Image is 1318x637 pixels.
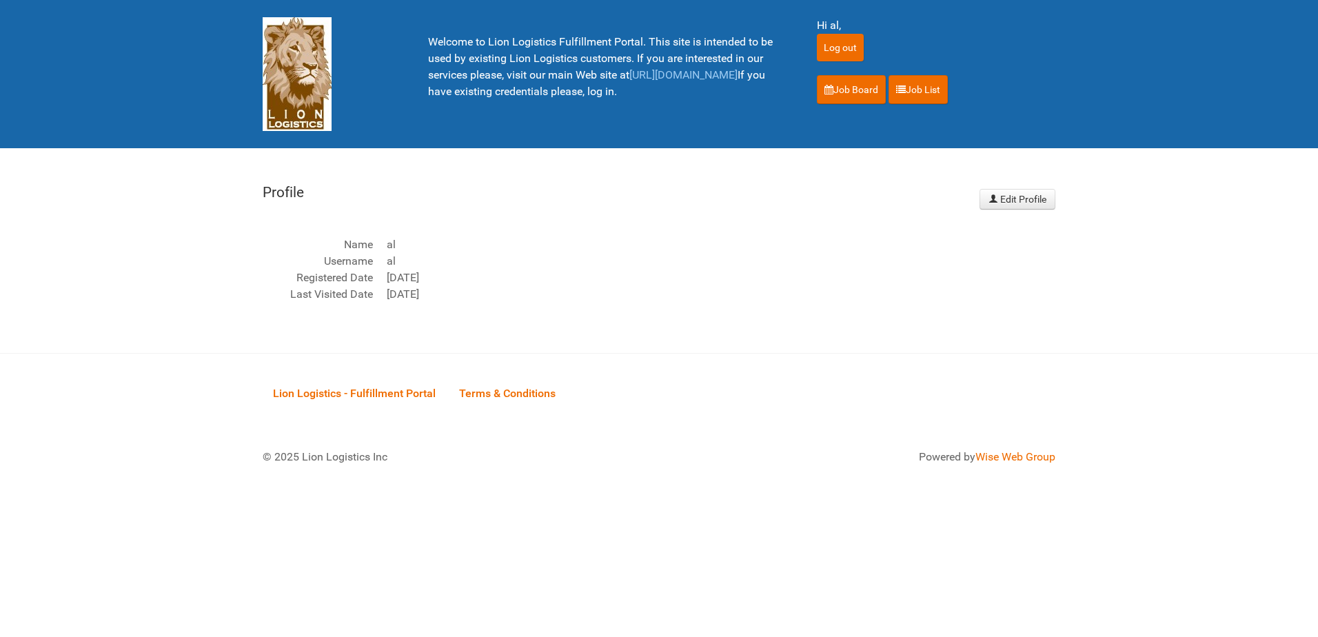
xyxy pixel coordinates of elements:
[263,270,373,286] dt: Registered Date
[263,253,373,270] dt: Username
[817,75,886,104] a: Job Board
[676,449,1055,465] div: Powered by
[629,68,738,81] a: [URL][DOMAIN_NAME]
[428,34,782,100] p: Welcome to Lion Logistics Fulfillment Portal. This site is intended to be used by existing Lion L...
[263,286,373,303] dt: Last Visited Date
[263,67,332,80] a: Lion Logistics
[459,387,556,400] span: Terms & Conditions
[263,182,963,203] legend: Profile
[252,438,652,476] div: © 2025 Lion Logistics Inc
[817,17,1055,34] div: Hi al,
[449,371,566,414] a: Terms & Conditions
[387,236,963,253] dd: al
[263,17,332,131] img: Lion Logistics
[980,189,1056,210] a: Edit Profile
[975,450,1055,463] a: Wise Web Group
[817,34,864,61] input: Log out
[387,253,963,270] dd: al
[889,75,948,104] a: Job List
[387,270,963,286] dd: [DATE]
[263,236,373,253] dt: Name
[273,387,436,400] span: Lion Logistics - Fulfillment Portal
[387,286,963,303] dd: [DATE]
[263,371,446,414] a: Lion Logistics - Fulfillment Portal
